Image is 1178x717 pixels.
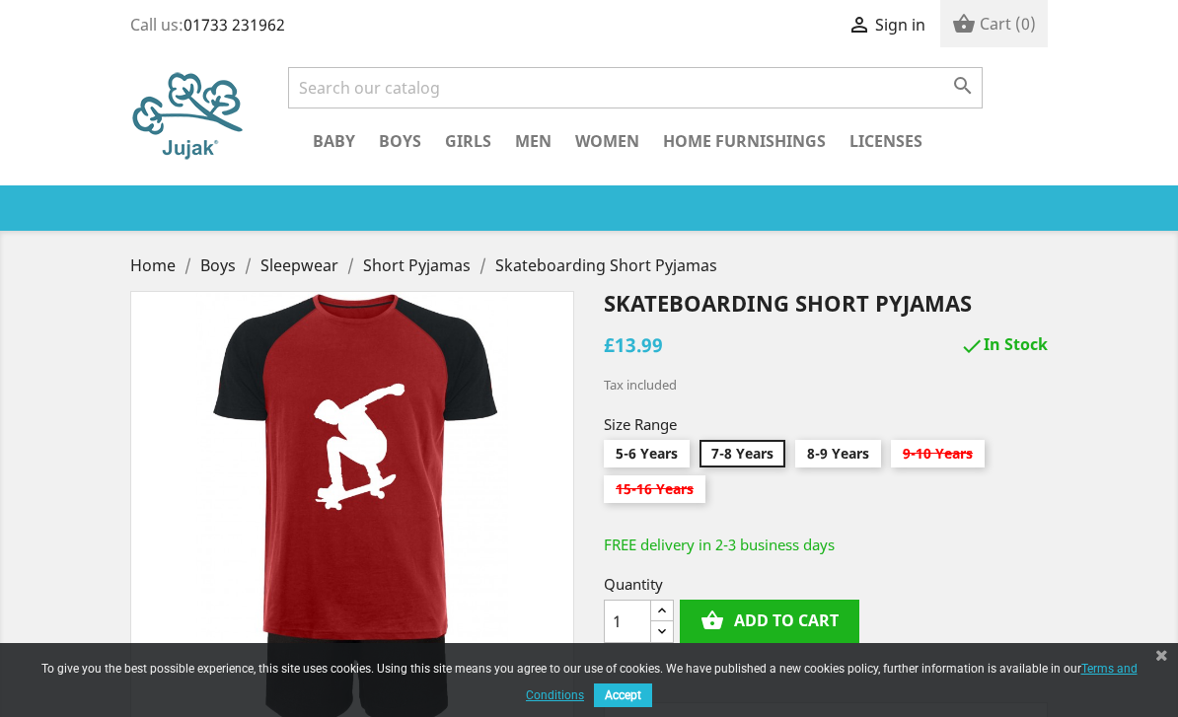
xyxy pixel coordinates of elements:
[495,254,717,276] a: Skateboarding Short Pyjamas
[369,128,431,157] a: Boys
[260,254,342,276] a: Sleepwear
[847,14,925,36] a:  Sign in
[680,600,859,643] button: shopping_basketAdd to cart
[847,15,871,38] i: 
[945,73,981,99] button: 
[604,375,1048,394] div: Tax included
[604,291,1048,315] h1: Skateboarding Short Pyjamas
[505,128,561,157] a: Men
[435,128,501,157] a: Girls
[604,331,663,358] span: £13.99
[653,128,836,157] a: Home Furnishings
[700,610,724,634] i: shopping_basket
[20,662,1158,712] div: To give you the best possible experience, this site uses cookies. Using this site means you agree...
[594,683,652,707] button: Accept
[184,14,285,36] a: 01733 231962
[980,13,1011,35] span: Cart
[130,254,176,276] span: Home
[565,128,649,157] a: Women
[840,128,932,157] a: Licenses
[960,334,984,358] i: check
[130,67,251,166] img: Jujak
[604,600,651,643] input: Quantity
[875,14,925,36] span: Sign in
[960,334,1048,358] span: In Stock
[130,15,285,35] div: Call us:
[288,67,983,108] input: Search
[200,254,240,276] a: Boys
[604,574,1048,594] span: Quantity
[363,254,471,276] span: Short Pyjamas
[363,254,475,276] a: Short Pyjamas
[130,254,180,276] a: Home
[604,414,1048,434] span: Size Range
[952,14,976,37] i: shopping_basket
[604,535,835,554] span: FREE delivery in 2-3 business days
[951,74,975,98] i: 
[200,254,236,276] span: Boys
[526,655,1138,706] a: Terms and Conditions
[1015,13,1036,35] span: (0)
[303,128,365,157] a: Baby
[260,254,338,276] span: Sleepwear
